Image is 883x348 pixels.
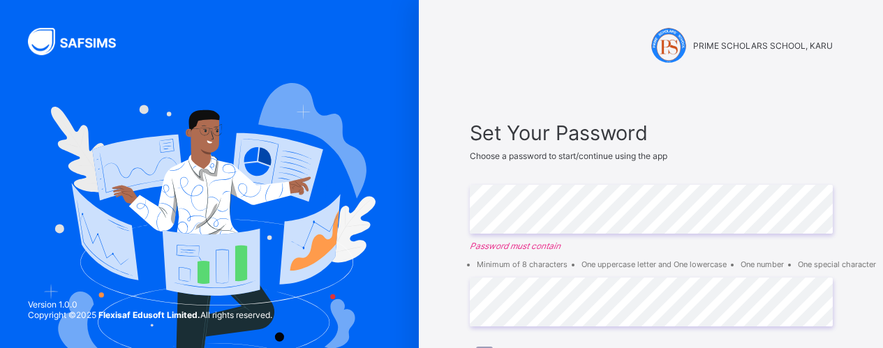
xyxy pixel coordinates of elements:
li: One uppercase letter and One lowercase [581,259,727,269]
li: Minimum of 8 characters [477,259,567,269]
span: Choose a password to start/continue using the app [470,151,667,161]
em: Password must contain [470,241,833,251]
span: Set Your Password [470,121,833,145]
span: PRIME SCHOLARS SCHOOL, KARU [693,40,833,51]
span: Copyright © 2025 All rights reserved. [28,310,272,320]
li: One special character [798,259,876,269]
strong: Flexisaf Edusoft Limited. [98,310,200,320]
img: SAFSIMS Logo [28,28,133,55]
span: Version 1.0.0 [28,299,272,310]
img: PRIME SCHOLARS SCHOOL, KARU [651,28,686,63]
li: One number [741,259,784,269]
